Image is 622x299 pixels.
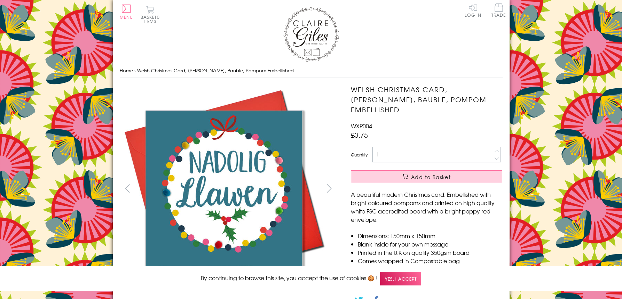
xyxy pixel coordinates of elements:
span: Trade [491,3,506,17]
button: Add to Basket [351,170,502,183]
span: WXP004 [351,122,372,130]
span: 0 items [144,14,160,24]
a: Log In [465,3,481,17]
span: Add to Basket [411,173,451,180]
span: Menu [120,14,133,20]
h1: Welsh Christmas Card, [PERSON_NAME], Bauble, Pompom Embellished [351,84,502,114]
img: Welsh Christmas Card, Nadolig Llawen, Bauble, Pompom Embellished [119,84,328,293]
label: Quantity [351,152,368,158]
button: next [321,180,337,196]
img: Welsh Christmas Card, Nadolig Llawen, Bauble, Pompom Embellished [337,84,546,293]
a: Trade [491,3,506,18]
a: Home [120,67,133,74]
span: › [134,67,136,74]
nav: breadcrumbs [120,64,503,78]
button: prev [120,180,135,196]
li: With matching sustainable sourced envelope [358,265,502,273]
button: Basket0 items [141,6,160,23]
li: Printed in the U.K on quality 350gsm board [358,248,502,257]
img: Claire Giles Greetings Cards [283,7,339,62]
button: Menu [120,5,133,19]
li: Comes wrapped in Compostable bag [358,257,502,265]
span: Yes, I accept [380,272,421,285]
span: £3.75 [351,130,368,140]
span: Welsh Christmas Card, [PERSON_NAME], Bauble, Pompom Embellished [137,67,294,74]
li: Blank inside for your own message [358,240,502,248]
p: A beautiful modern Christmas card. Embellished with bright coloured pompoms and printed on high q... [351,190,502,224]
li: Dimensions: 150mm x 150mm [358,232,502,240]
